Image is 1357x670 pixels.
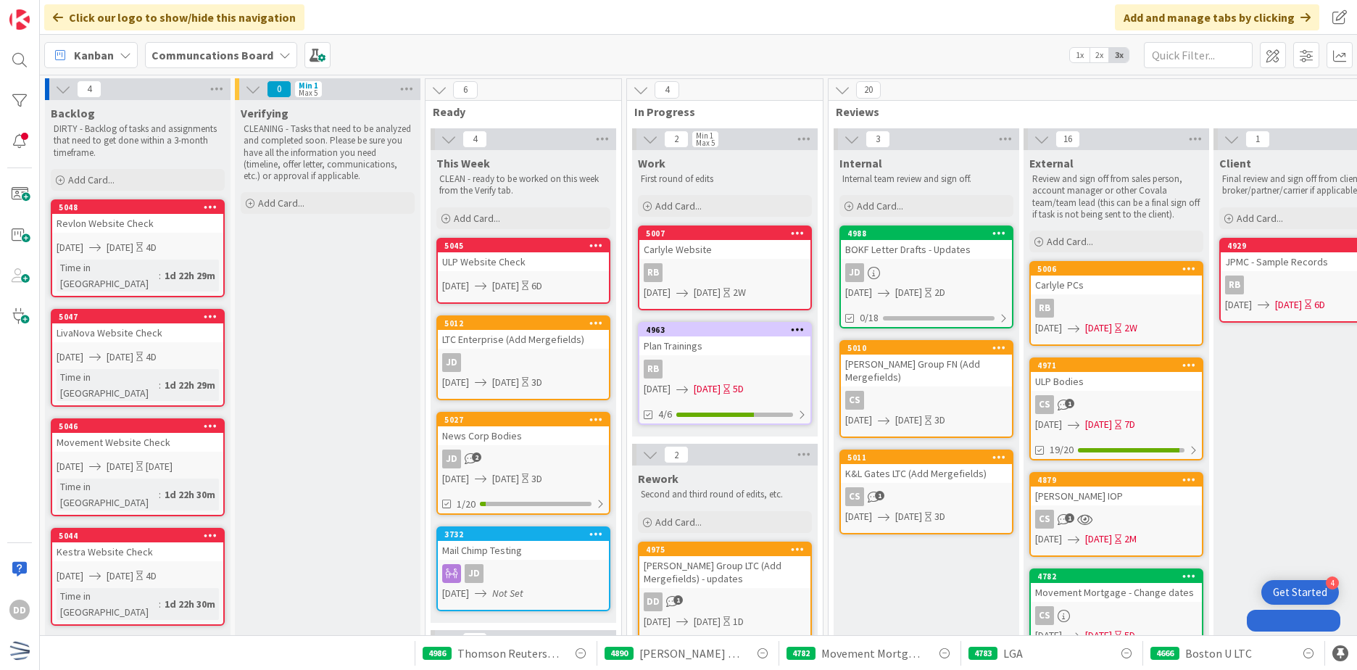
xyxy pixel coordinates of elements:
[639,336,810,355] div: Plan Trainings
[841,391,1012,410] div: CS
[1085,628,1112,643] span: [DATE]
[1124,320,1137,336] div: 2W
[161,268,219,284] div: 1d 22h 29m
[639,543,810,588] div: 4975[PERSON_NAME] Group LTC (Add Mergefields) - updates
[839,226,1013,328] a: 4988BOKF Letter Drafts - UpdatesJD[DATE][DATE]2D0/18
[841,227,1012,240] div: 4988
[646,228,810,239] div: 5007
[1031,359,1202,372] div: 4971
[1031,473,1202,487] div: 4879
[895,285,922,300] span: [DATE]
[639,592,810,611] div: DD
[438,353,609,372] div: JD
[244,123,412,182] p: CLEANING - Tasks that need to be analyzed and completed soon. Please be sure you have all the inf...
[842,173,1011,185] p: Internal team review and sign off.
[52,214,223,233] div: Revlon Website Check
[465,564,484,583] div: JD
[454,212,500,225] span: Add Card...
[438,413,609,445] div: 5027News Corp Bodies
[895,413,922,428] span: [DATE]
[934,413,945,428] div: 3D
[1003,645,1023,662] span: LGA
[1037,475,1202,485] div: 4879
[52,310,223,342] div: 5047LivaNova Website Check
[644,381,671,397] span: [DATE]
[694,285,721,300] span: [DATE]
[438,528,609,560] div: 3732Mail Chimp Testing
[146,459,173,474] div: [DATE]
[1245,131,1270,148] span: 1
[59,312,223,322] div: 5047
[841,263,1012,282] div: JD
[57,350,83,365] span: [DATE]
[1035,606,1054,625] div: CS
[52,529,223,542] div: 5044
[895,509,922,524] span: [DATE]
[694,381,721,397] span: [DATE]
[845,391,864,410] div: CS
[638,156,665,170] span: Work
[107,240,133,255] span: [DATE]
[1031,395,1202,414] div: CS
[51,418,225,516] a: 5046Movement Website Check[DATE][DATE][DATE]Time in [GEOGRAPHIC_DATA]:1d 22h 30m
[638,226,812,310] a: 5007Carlyle WebsiteRB[DATE][DATE]2W
[9,640,30,661] img: avatar
[57,588,159,620] div: Time in [GEOGRAPHIC_DATA]
[51,106,95,120] span: Backlog
[639,323,810,355] div: 4963Plan Trainings
[655,516,702,529] span: Add Card...
[57,260,159,291] div: Time in [GEOGRAPHIC_DATA]
[638,542,812,640] a: 4975[PERSON_NAME] Group LTC (Add Mergefields) - updatesDD[DATE][DATE]1D
[51,528,225,626] a: 5044Kestra Website Check[DATE][DATE]4DTime in [GEOGRAPHIC_DATA]:1d 22h 30m
[1031,606,1202,625] div: CS
[241,106,289,120] span: Verifying
[52,201,223,214] div: 5048
[299,82,318,89] div: Min 1
[1035,299,1054,318] div: RB
[655,199,702,212] span: Add Card...
[423,647,452,660] div: 4986
[1031,583,1202,602] div: Movement Mortgage - Change dates
[531,471,542,487] div: 3D
[531,375,542,390] div: 3D
[1029,156,1074,170] span: External
[159,268,161,284] span: :
[644,614,671,629] span: [DATE]
[1225,276,1244,294] div: RB
[1065,513,1074,523] span: 1
[1035,395,1054,414] div: CS
[146,240,157,255] div: 4D
[845,263,864,282] div: JD
[639,240,810,259] div: Carlyle Website
[1031,570,1202,583] div: 4782
[1037,571,1202,582] div: 4782
[639,263,810,282] div: RB
[107,350,133,365] span: [DATE]
[1047,235,1093,248] span: Add Card...
[159,487,161,502] span: :
[1275,297,1302,313] span: [DATE]
[1225,297,1252,313] span: [DATE]
[658,407,672,422] span: 4/6
[1031,570,1202,602] div: 4782Movement Mortgage - Change dates
[1029,568,1203,653] a: 4782Movement Mortgage - Change datesCS[DATE][DATE]5D
[1150,647,1179,660] div: 4666
[492,471,519,487] span: [DATE]
[161,377,219,393] div: 1d 22h 29m
[1035,532,1062,547] span: [DATE]
[841,464,1012,483] div: K&L Gates LTC (Add Mergefields)
[57,459,83,474] span: [DATE]
[1031,510,1202,529] div: CS
[54,123,222,159] p: DIRTY - Backlog of tasks and assignments that need to get done within a 3-month timeframe.
[1035,320,1062,336] span: [DATE]
[436,315,610,400] a: 5012LTC Enterprise (Add Mergefields)JD[DATE][DATE]3D
[52,542,223,561] div: Kestra Website Check
[1032,173,1200,220] p: Review and sign off from sales person, account manager or other Covala team/team lead (this can b...
[438,239,609,252] div: 5045
[439,173,607,197] p: CLEAN - ready to be worked on this week from the Verify tab.
[453,81,478,99] span: 6
[1124,628,1135,643] div: 5D
[875,491,884,500] span: 1
[1037,264,1202,274] div: 5006
[841,451,1012,464] div: 5011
